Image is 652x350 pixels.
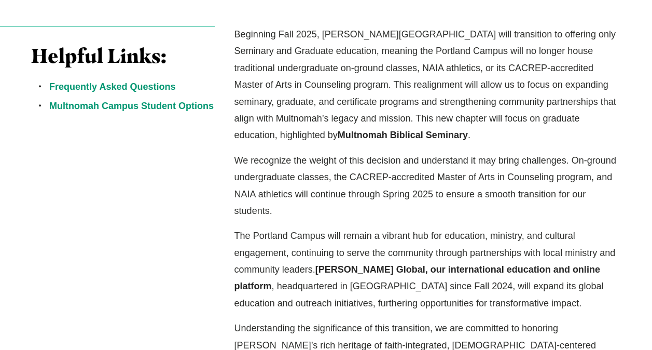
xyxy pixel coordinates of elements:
[31,44,215,68] h3: Helpful Links:
[338,130,468,140] strong: Multnomah Biblical Seminary
[234,227,621,312] p: The Portland Campus will remain a vibrant hub for education, ministry, and cultural engagement, c...
[234,264,600,291] strong: [PERSON_NAME] Global, our international education and online platform
[234,152,621,220] p: We recognize the weight of this decision and understand it may bring challenges. On-ground underg...
[234,26,621,144] p: Beginning Fall 2025, [PERSON_NAME][GEOGRAPHIC_DATA] will transition to offering only Seminary and...
[49,82,175,92] a: Frequently Asked Questions
[49,101,214,111] a: Multnomah Campus Student Options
